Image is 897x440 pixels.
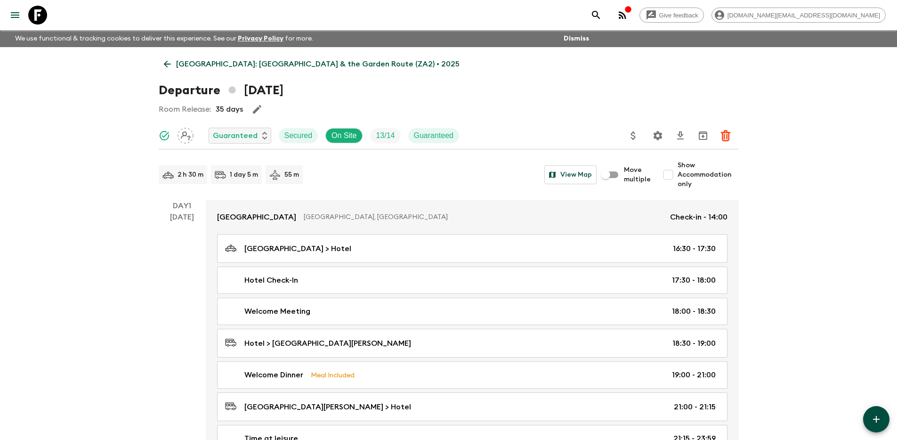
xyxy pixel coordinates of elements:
[159,104,211,115] p: Room Release:
[673,243,716,254] p: 16:30 - 17:30
[178,170,203,179] p: 2 h 30 m
[561,32,591,45] button: Dismiss
[6,6,24,24] button: menu
[159,55,465,73] a: [GEOGRAPHIC_DATA]: [GEOGRAPHIC_DATA] & the Garden Route (ZA2) • 2025
[217,392,727,421] a: [GEOGRAPHIC_DATA][PERSON_NAME] > Hotel21:00 - 21:15
[304,212,663,222] p: [GEOGRAPHIC_DATA], [GEOGRAPHIC_DATA]
[217,267,727,294] a: Hotel Check-In17:30 - 18:00
[216,104,243,115] p: 35 days
[176,58,460,70] p: [GEOGRAPHIC_DATA]: [GEOGRAPHIC_DATA] & the Garden Route (ZA2) • 2025
[672,338,716,349] p: 18:30 - 19:00
[672,306,716,317] p: 18:00 - 18:30
[624,165,651,184] span: Move multiple
[672,369,716,381] p: 19:00 - 21:00
[284,170,299,179] p: 55 m
[217,329,727,358] a: Hotel > [GEOGRAPHIC_DATA][PERSON_NAME]18:30 - 19:00
[244,306,310,317] p: Welcome Meeting
[244,275,298,286] p: Hotel Check-In
[654,12,703,19] span: Give feedback
[325,128,363,143] div: On Site
[217,234,727,263] a: [GEOGRAPHIC_DATA] > Hotel16:30 - 17:30
[674,401,716,413] p: 21:00 - 21:15
[230,170,258,179] p: 1 day 5 m
[159,130,170,141] svg: Synced Successfully
[694,126,712,145] button: Archive (Completed, Cancelled or Unsynced Departures only)
[206,200,739,234] a: [GEOGRAPHIC_DATA][GEOGRAPHIC_DATA], [GEOGRAPHIC_DATA]Check-in - 14:00
[159,200,206,212] p: Day 1
[159,81,283,100] h1: Departure [DATE]
[178,130,194,138] span: Assign pack leader
[217,361,727,389] a: Welcome DinnerMeal Included19:00 - 21:00
[238,35,283,42] a: Privacy Policy
[217,298,727,325] a: Welcome Meeting18:00 - 18:30
[678,161,739,189] span: Show Accommodation only
[722,12,885,19] span: [DOMAIN_NAME][EMAIL_ADDRESS][DOMAIN_NAME]
[670,212,727,223] p: Check-in - 14:00
[311,370,355,380] p: Meal Included
[244,401,411,413] p: [GEOGRAPHIC_DATA][PERSON_NAME] > Hotel
[376,130,395,141] p: 13 / 14
[639,8,704,23] a: Give feedback
[587,6,606,24] button: search adventures
[11,30,317,47] p: We use functional & tracking cookies to deliver this experience. See our for more.
[672,275,716,286] p: 17:30 - 18:00
[370,128,400,143] div: Trip Fill
[244,338,411,349] p: Hotel > [GEOGRAPHIC_DATA][PERSON_NAME]
[279,128,318,143] div: Secured
[624,126,643,145] button: Update Price, Early Bird Discount and Costs
[244,243,351,254] p: [GEOGRAPHIC_DATA] > Hotel
[284,130,313,141] p: Secured
[244,369,303,381] p: Welcome Dinner
[331,130,356,141] p: On Site
[414,130,454,141] p: Guaranteed
[544,165,597,184] button: View Map
[671,126,690,145] button: Download CSV
[711,8,886,23] div: [DOMAIN_NAME][EMAIL_ADDRESS][DOMAIN_NAME]
[217,212,296,223] p: [GEOGRAPHIC_DATA]
[716,126,735,145] button: Delete
[213,130,258,141] p: Guaranteed
[648,126,667,145] button: Settings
